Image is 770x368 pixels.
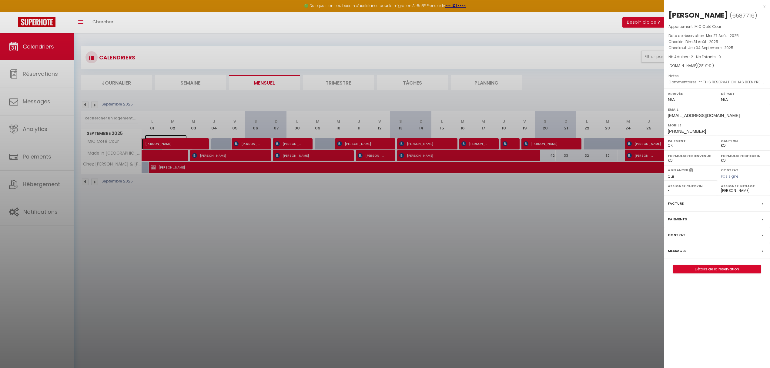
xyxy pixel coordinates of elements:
[721,91,766,97] label: Départ
[668,106,766,112] label: Email
[668,129,706,134] span: [PHONE_NUMBER]
[668,113,740,118] span: [EMAIL_ADDRESS][DOMAIN_NAME]
[668,122,766,128] label: Mobile
[699,63,708,68] span: 281.91
[668,216,687,222] label: Paiements
[721,153,766,159] label: Formulaire Checkin
[721,168,738,172] label: Contrat
[668,45,765,51] p: Checkout :
[685,39,718,44] span: Dim 31 Août . 2025
[673,265,761,273] a: Détails de la réservation
[668,91,713,97] label: Arrivée
[721,138,766,144] label: Caution
[668,79,765,85] p: Commentaires :
[668,24,765,30] p: Appartement :
[695,24,721,29] span: MIC Coté Cour
[668,232,685,238] label: Contrat
[721,97,728,102] span: N/A
[668,200,684,207] label: Facture
[689,168,693,174] i: Sélectionner OUI si vous souhaiter envoyer les séquences de messages post-checkout
[730,11,757,20] span: ( )
[668,168,688,173] label: A relancer
[668,33,765,39] p: Date de réservation :
[696,54,721,59] span: Nb Enfants : 0
[668,73,765,79] p: Notes :
[664,3,765,10] div: x
[668,248,686,254] label: Messages
[697,63,714,68] span: ( € )
[668,10,728,20] div: [PERSON_NAME]
[721,183,766,189] label: Assigner Menage
[668,183,713,189] label: Assigner Checkin
[668,54,721,59] span: Nb Adultes : 2 -
[668,39,765,45] p: Checkin :
[668,97,675,102] span: N/A
[681,73,683,79] span: -
[668,153,713,159] label: Formulaire Bienvenue
[706,33,739,38] span: Mer 27 Août . 2025
[732,12,755,19] span: 6587716
[668,138,713,144] label: Paiement
[668,63,765,69] div: [DOMAIN_NAME]
[721,174,738,179] span: Pas signé
[688,45,733,50] span: Jeu 04 Septembre . 2025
